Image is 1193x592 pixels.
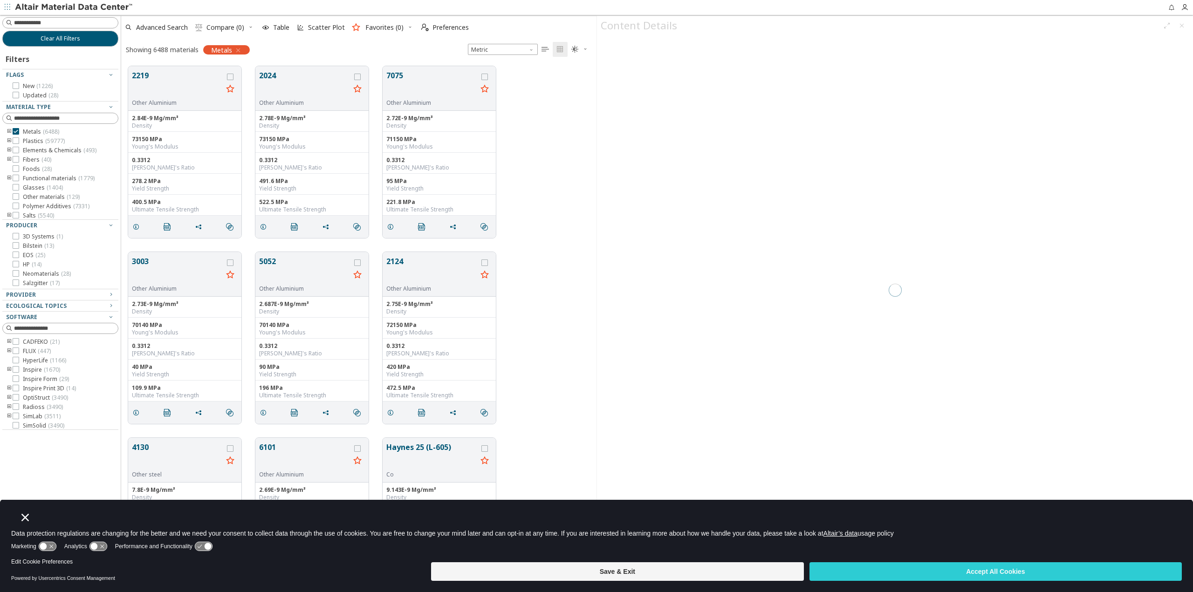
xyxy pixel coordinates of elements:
[44,366,60,374] span: ( 1670 )
[255,218,275,236] button: Details
[538,42,553,57] button: Table View
[386,486,492,494] div: 9.143E-9 Mg/mm³
[542,46,549,53] i: 
[132,157,238,164] div: 0.3312
[23,82,53,90] span: New
[132,164,238,171] div: [PERSON_NAME]'s Ratio
[386,136,492,143] div: 71150 MPa
[259,198,365,206] div: 522.5 MPa
[477,454,492,469] button: Favorite
[386,164,492,171] div: [PERSON_NAME]'s Ratio
[23,375,69,383] span: Inspire Form
[386,143,492,150] div: Young's Modulus
[191,403,210,422] button: Share
[386,308,492,315] div: Density
[23,165,52,173] span: Foods
[132,486,238,494] div: 7.8E-9 Mg/mm³
[223,454,238,469] button: Favorite
[259,471,350,478] div: Other Aluminium
[35,251,45,259] span: ( 25 )
[23,233,63,240] span: 3D Systems
[223,268,238,283] button: Favorite
[23,193,80,201] span: Other materials
[191,218,210,236] button: Share
[350,268,365,283] button: Favorite
[23,212,54,219] span: Salts
[386,350,492,357] div: [PERSON_NAME]'s Ratio
[259,494,365,501] div: Density
[23,92,58,99] span: Updated
[132,442,223,471] button: 4130
[23,357,66,364] span: HyperLife
[259,371,365,378] div: Yield Strength
[206,24,244,31] span: Compare (0)
[318,403,337,422] button: Share
[6,156,13,163] i: toogle group
[42,165,52,173] span: ( 28 )
[259,256,350,285] button: 5052
[259,143,365,150] div: Young's Modulus
[23,252,45,259] span: EOS
[23,270,71,278] span: Neomaterials
[50,338,60,346] span: ( 21 )
[349,403,369,422] button: Similar search
[126,45,199,54] div: Showing 6488 materials
[66,384,76,392] span: ( 14 )
[136,24,188,31] span: Advanced Search
[259,136,365,143] div: 73150 MPa
[38,347,51,355] span: ( 447 )
[468,44,538,55] span: Metric
[259,392,365,399] div: Ultimate Tensile Strength
[23,413,61,420] span: SimLab
[6,71,24,79] span: Flags
[259,185,365,192] div: Yield Strength
[386,185,492,192] div: Yield Strength
[45,137,65,145] span: ( 59777 )
[61,270,71,278] span: ( 28 )
[418,223,425,231] i: 
[78,174,95,182] span: ( 1779 )
[132,350,238,357] div: [PERSON_NAME]'s Ratio
[6,403,13,411] i: toogle group
[132,185,238,192] div: Yield Strength
[6,385,13,392] i: toogle group
[477,268,492,283] button: Favorite
[132,300,238,308] div: 2.73E-9 Mg/mm³
[38,211,54,219] span: ( 5540 )
[23,385,76,392] span: Inspire Print 3D
[386,256,477,285] button: 2124
[349,218,369,236] button: Similar search
[132,122,238,129] div: Density
[2,47,34,69] div: Filters
[2,31,118,47] button: Clear All Filters
[259,486,365,494] div: 2.69E-9 Mg/mm³
[259,308,365,315] div: Density
[36,82,53,90] span: ( 1226 )
[291,409,298,416] i: 
[47,184,63,191] span: ( 1404 )
[386,285,477,293] div: Other Aluminium
[164,409,171,416] i: 
[468,44,538,55] div: Unit System
[259,329,365,336] div: Young's Modulus
[50,356,66,364] span: ( 1166 )
[259,164,365,171] div: [PERSON_NAME]'s Ratio
[6,147,13,154] i: toogle group
[23,366,60,374] span: Inspire
[6,313,37,321] span: Software
[350,82,365,97] button: Favorite
[2,102,118,113] button: Material Type
[44,412,61,420] span: ( 3511 )
[6,212,13,219] i: toogle group
[132,392,238,399] div: Ultimate Tensile Strength
[386,198,492,206] div: 221.8 MPa
[6,175,13,182] i: toogle group
[195,24,203,31] i: 
[2,220,118,231] button: Producer
[43,128,59,136] span: ( 6488 )
[353,223,361,231] i: 
[121,59,596,564] div: grid
[23,137,65,145] span: Plastics
[2,289,118,300] button: Provider
[6,128,13,136] i: toogle group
